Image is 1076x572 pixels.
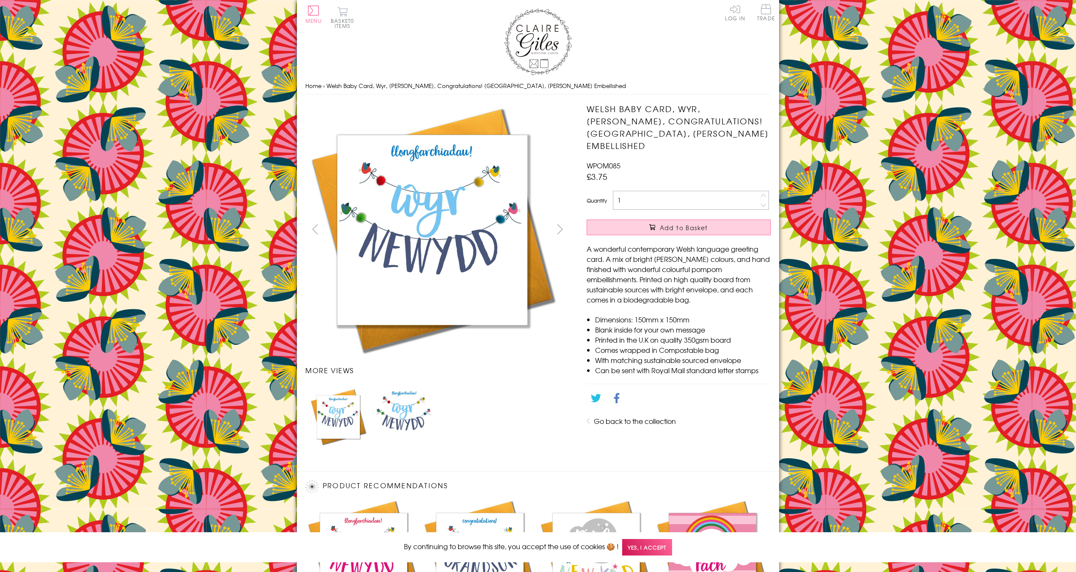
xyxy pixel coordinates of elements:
button: Menu [305,5,322,23]
span: £3.75 [587,170,607,182]
li: With matching sustainable sourced envelope [595,355,771,365]
span: › [323,82,325,90]
span: Welsh Baby Card, Wyr, [PERSON_NAME], Congratulations! [GEOGRAPHIC_DATA], [PERSON_NAME] Embellished [327,82,626,90]
span: Add to Basket [660,223,708,232]
h3: More views [305,365,570,375]
img: Claire Giles Greetings Cards [504,8,572,75]
button: prev [305,220,324,239]
a: Go back to the collection [594,416,676,426]
a: Home [305,82,321,90]
nav: breadcrumbs [305,77,771,95]
button: Basket0 items [331,7,354,28]
img: Welsh Baby Card, Wyr, Banner, Congratulations! New Grandson, Pompom Embellished [310,388,367,445]
li: Can be sent with Royal Mail standard letter stamps [595,365,771,375]
label: Quantity [587,197,607,204]
span: 0 items [335,17,354,30]
a: Trade [757,4,775,22]
span: Trade [757,4,775,21]
li: Dimensions: 150mm x 150mm [595,314,771,324]
img: Welsh Baby Card, Wyr, Banner, Congratulations! New Grandson, Pompom Embellished [305,103,559,357]
p: A wonderful contemporary Welsh language greeting card. A mix of bright [PERSON_NAME] colours, and... [587,244,771,305]
li: Printed in the U.K on quality 350gsm board [595,335,771,345]
li: Carousel Page 2 [371,384,437,450]
span: Menu [305,17,322,25]
button: Add to Basket [587,220,771,235]
button: next [551,220,570,239]
span: Yes, I accept [622,539,672,555]
span: WPOM085 [587,160,620,170]
img: Welsh Baby Card, Wyr, Banner, Congratulations! New Grandson, Pompom Embellished [376,388,433,445]
li: Blank inside for your own message [595,324,771,335]
a: Log In [725,4,745,21]
ul: Carousel Pagination [305,384,570,450]
h1: Welsh Baby Card, Wyr, [PERSON_NAME], Congratulations! [GEOGRAPHIC_DATA], [PERSON_NAME] Embellished [587,103,771,151]
li: Carousel Page 1 (Current Slide) [305,384,371,450]
li: Comes wrapped in Compostable bag [595,345,771,355]
h2: Product recommendations [305,480,771,493]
